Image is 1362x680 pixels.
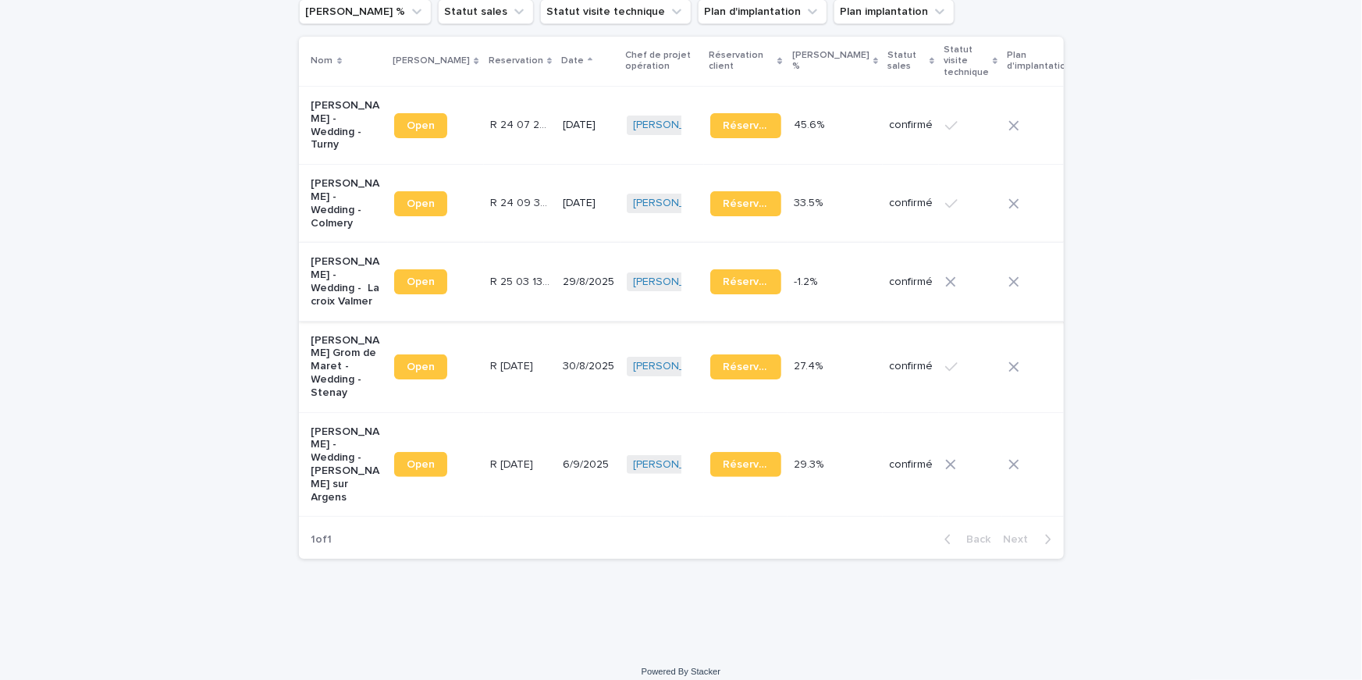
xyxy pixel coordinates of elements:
p: R 24 07 2723 [490,116,553,132]
p: [PERSON_NAME] % [792,47,869,76]
span: Open [407,276,435,287]
p: 29/8/2025 [563,276,614,289]
span: Open [407,120,435,131]
span: Next [1004,534,1038,545]
p: Nom [311,52,333,69]
p: [PERSON_NAME] - Wedding - Turny [311,99,382,151]
a: Réservation [710,113,781,138]
p: 33.5% [794,194,826,210]
a: Open [394,269,447,294]
tr: [PERSON_NAME] - Wedding - La croix ValmerOpenR 25 03 1373R 25 03 1373 29/8/2025[PERSON_NAME] Rése... [299,243,1181,321]
p: Reservation [489,52,543,69]
a: Open [394,354,447,379]
span: Réservation [723,198,769,209]
p: Chef de projet opération [625,47,699,76]
button: Back [932,532,997,546]
a: [PERSON_NAME] [633,458,718,472]
p: R 25 03 1373 [490,272,553,289]
span: Back [958,534,991,545]
p: 27.4% [794,357,826,373]
a: Open [394,452,447,477]
a: Réservation [710,269,781,294]
a: [PERSON_NAME] [633,197,718,210]
a: [PERSON_NAME] [633,119,718,132]
span: Réservation [723,361,769,372]
p: 45.6% [794,116,827,132]
p: 30/8/2025 [563,360,614,373]
a: [PERSON_NAME] [633,276,718,289]
span: Open [407,361,435,372]
a: Réservation [710,354,781,379]
p: [DATE] [563,197,614,210]
a: [PERSON_NAME] [633,360,718,373]
p: [PERSON_NAME] - Wedding - Colmery [311,177,382,230]
span: Réservation [723,276,769,287]
tr: [PERSON_NAME] - Wedding - ColmeryOpenR 24 09 3005R 24 09 3005 [DATE][PERSON_NAME] Réservation33.5... [299,165,1181,243]
p: [DATE] [563,119,614,132]
p: R 24 09 3005 [490,194,553,210]
span: Réservation [723,120,769,131]
p: confirmé [889,119,933,132]
button: Next [997,532,1064,546]
p: Plan d'implantation [1007,47,1072,76]
p: R 24 10 1812 [490,357,536,373]
p: confirmé [889,360,933,373]
p: 1 of 1 [299,521,345,559]
p: Date [561,52,584,69]
p: R 25 02 1975 [490,455,536,472]
p: [PERSON_NAME] Grom de Maret - Wedding - Stenay [311,334,382,400]
a: Open [394,191,447,216]
span: Réservation [723,459,769,470]
a: Réservation [710,452,781,477]
a: Powered By Stacker [642,667,720,676]
p: Réservation client [709,47,774,76]
tr: [PERSON_NAME] - Wedding - TurnyOpenR 24 07 2723R 24 07 2723 [DATE][PERSON_NAME] Réservation45.6%4... [299,86,1181,164]
p: confirmé [889,458,933,472]
p: Statut visite technique [944,41,989,81]
p: 29.3% [794,455,827,472]
p: -1.2% [794,272,820,289]
a: Réservation [710,191,781,216]
p: 6/9/2025 [563,458,614,472]
p: confirmé [889,197,933,210]
tr: [PERSON_NAME] - Wedding - [PERSON_NAME] sur ArgensOpenR [DATE]R [DATE] 6/9/2025[PERSON_NAME] Rése... [299,412,1181,517]
p: Statut sales [887,47,926,76]
p: [PERSON_NAME] - Wedding - [PERSON_NAME] sur Argens [311,425,382,504]
p: confirmé [889,276,933,289]
span: Open [407,198,435,209]
tr: [PERSON_NAME] Grom de Maret - Wedding - StenayOpenR [DATE]R [DATE] 30/8/2025[PERSON_NAME] Réserva... [299,321,1181,412]
span: Open [407,459,435,470]
p: [PERSON_NAME] [393,52,470,69]
a: Open [394,113,447,138]
p: [PERSON_NAME] - Wedding - La croix Valmer [311,255,382,308]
